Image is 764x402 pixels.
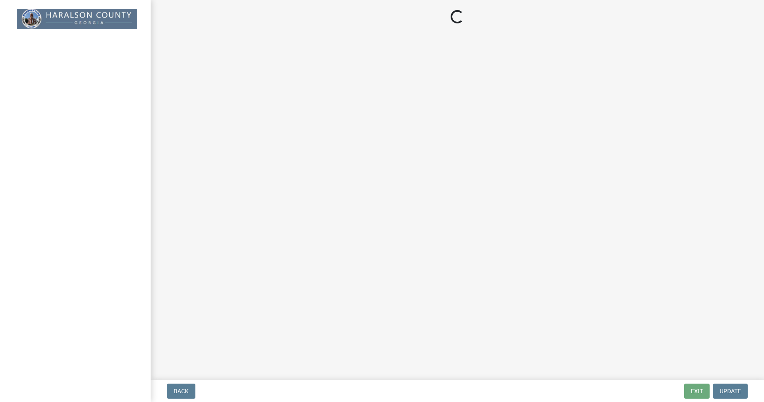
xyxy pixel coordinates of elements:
[713,384,748,399] button: Update
[684,384,710,399] button: Exit
[17,9,137,29] img: Haralson County, Georgia
[167,384,195,399] button: Back
[720,388,741,394] span: Update
[174,388,189,394] span: Back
